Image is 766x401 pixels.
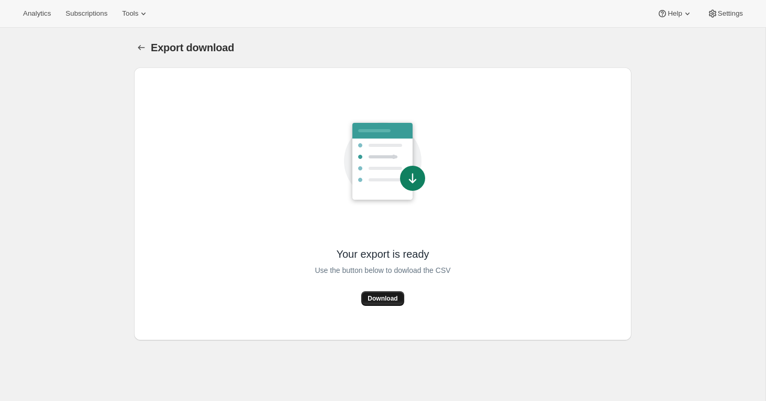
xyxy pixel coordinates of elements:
[134,40,149,55] button: Export download
[59,6,114,21] button: Subscriptions
[315,264,450,277] span: Use the button below to dowload the CSV
[122,9,138,18] span: Tools
[718,9,743,18] span: Settings
[668,9,682,18] span: Help
[116,6,155,21] button: Tools
[651,6,698,21] button: Help
[336,247,429,261] span: Your export is ready
[368,294,397,303] span: Download
[361,291,404,306] button: Download
[701,6,749,21] button: Settings
[17,6,57,21] button: Analytics
[65,9,107,18] span: Subscriptions
[23,9,51,18] span: Analytics
[151,42,234,53] span: Export download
